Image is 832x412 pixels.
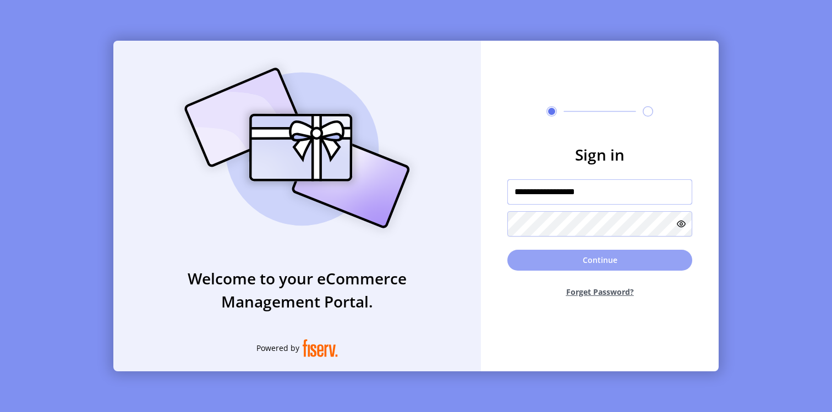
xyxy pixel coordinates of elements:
button: Forget Password? [507,277,692,306]
h3: Welcome to your eCommerce Management Portal. [113,267,481,313]
img: card_Illustration.svg [168,56,426,240]
span: Powered by [256,342,299,354]
button: Continue [507,250,692,271]
h3: Sign in [507,143,692,166]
